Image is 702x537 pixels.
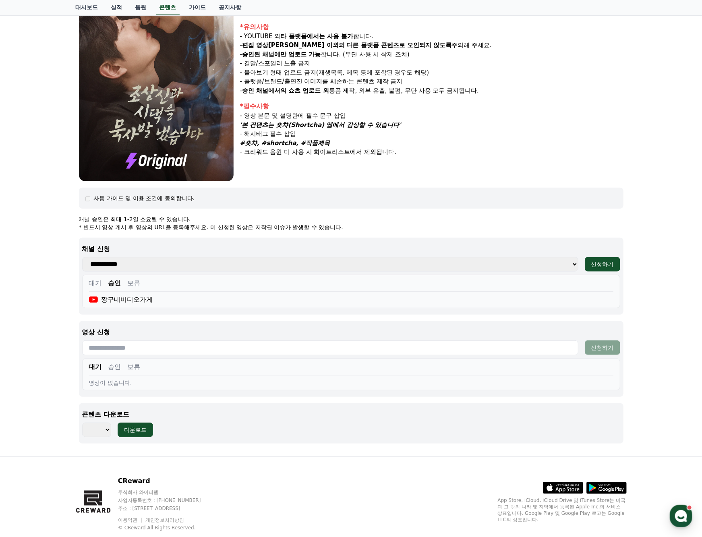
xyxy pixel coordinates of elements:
button: 신청하기 [585,257,620,272]
p: 채널 승인은 최대 1-2일 소요될 수 있습니다. [79,215,623,223]
button: 다운로드 [118,423,153,437]
div: 영상이 없습니다. [89,379,613,387]
p: * 반드시 영상 게시 후 영상의 URL을 등록해주세요. 미 신청한 영상은 저작권 이슈가 발생할 수 있습니다. [79,223,623,231]
div: *유의사항 [240,22,623,32]
button: 보류 [128,362,141,372]
p: - 해시태그 필수 삽입 [240,129,623,139]
strong: 편집 영상[PERSON_NAME] 이외의 [242,41,345,49]
p: 채널 신청 [82,244,620,254]
div: 신청하기 [591,260,614,268]
button: 신청하기 [585,340,620,355]
p: 사업자등록번호 : [PHONE_NUMBER] [118,497,216,504]
div: 짱구네비디오가게 [89,295,153,305]
em: #숏챠, #shortcha, #작품제목 [240,139,330,147]
p: - 결말/스포일러 노출 금지 [240,59,623,68]
button: 보류 [128,278,141,288]
span: 설정 [124,267,134,274]
p: - 플랫폼/브랜드/출연진 이미지를 훼손하는 콘텐츠 제작 금지 [240,77,623,86]
p: - YOUTUBE 외 합니다. [240,32,623,41]
span: 홈 [25,267,30,274]
p: © CReward All Rights Reserved. [118,525,216,531]
span: 대화 [74,268,83,274]
strong: 타 플랫폼에서는 사용 불가 [281,33,354,40]
button: 승인 [108,278,121,288]
p: App Store, iCloud, iCloud Drive 및 iTunes Store는 미국과 그 밖의 나라 및 지역에서 등록된 Apple Inc.의 서비스 상표입니다. Goo... [498,497,627,523]
p: 주소 : [STREET_ADDRESS] [118,505,216,512]
p: - 합니다. (무단 사용 시 삭제 조치) [240,50,623,59]
p: 영상 신청 [82,328,620,337]
p: CReward [118,476,216,486]
p: - 주의해 주세요. [240,41,623,50]
strong: 다른 플랫폼 콘텐츠로 오인되지 않도록 [347,41,452,49]
div: 신청하기 [591,344,614,352]
div: 다운로드 [124,426,147,434]
button: 승인 [108,362,121,372]
div: 사용 가이드 및 이용 조건에 동의합니다. [93,194,195,202]
p: - 몰아보기 형태 업로드 금지(재생목록, 제목 등에 포함된 경우도 해당) [240,68,623,77]
p: 주식회사 와이피랩 [118,489,216,496]
button: 대기 [89,278,102,288]
p: - 영상 본문 및 설명란에 필수 문구 삽입 [240,111,623,120]
div: *필수사항 [240,102,623,111]
a: 설정 [104,255,155,276]
a: 개인정보처리방침 [145,517,184,523]
a: 이용약관 [118,517,143,523]
a: 대화 [53,255,104,276]
p: - 크리워드 음원 미 사용 시 화이트리스트에서 제외됩니다. [240,147,623,157]
strong: 승인된 채널에만 업로드 가능 [242,51,321,58]
p: - 롱폼 제작, 외부 유출, 불펌, 무단 사용 모두 금지됩니다. [240,86,623,95]
p: 콘텐츠 다운로드 [82,410,620,419]
a: 홈 [2,255,53,276]
em: '본 컨텐츠는 숏챠(Shortcha) 앱에서 감상할 수 있습니다' [240,121,401,129]
strong: 승인 채널에서의 쇼츠 업로드 외 [242,87,329,94]
button: 대기 [89,362,102,372]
